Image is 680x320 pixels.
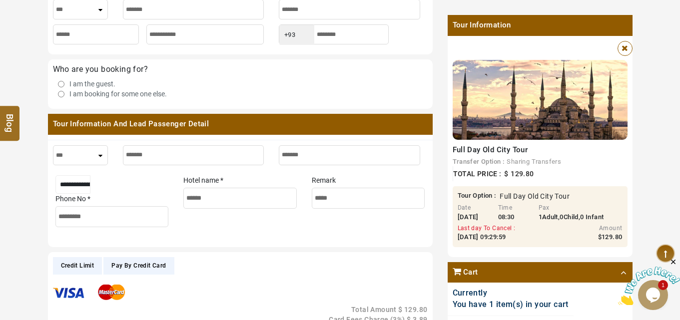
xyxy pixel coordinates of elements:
[55,195,86,203] span: Phone No
[453,288,569,309] span: Currently You have 1 item(s) in your cart
[458,233,516,242] div: [DATE] 09:29:59
[539,212,604,222] div: , ,
[573,224,623,233] div: Amount
[453,170,502,178] span: Total Price :
[69,89,167,99] label: I am booking for some one else.
[3,114,16,122] span: Blog
[183,176,219,184] span: Hotel name
[458,212,491,222] div: [DATE]
[48,114,433,134] span: Tour Information And Lead Passenger Detail
[498,212,531,222] div: 08:30
[539,213,558,220] span: 1Adult
[453,157,505,165] b: Transfer Option :
[103,257,174,275] li: Pay By Credit Card
[507,157,561,165] span: Sharing Transfers
[618,258,680,305] iframe: chat widget
[458,204,491,212] div: Date
[560,213,578,220] span: 0Child
[69,79,115,89] label: I am the guest.
[511,170,534,178] span: 129.80
[453,59,628,139] img: Hagia_sophia.jpg
[312,176,336,184] span: Remark
[453,145,528,154] span: Full Day Old City Tour
[463,267,478,277] span: Cart
[448,15,633,35] span: Tour Information
[539,204,604,212] div: Pax
[580,213,604,220] span: 0 Infant
[404,306,427,314] span: 129.80
[53,64,428,74] div: Who are you booking for?
[504,170,508,178] span: $
[500,191,570,201] span: Full Day Old City Tour
[398,306,402,314] span: $
[602,233,622,241] span: 129.80
[351,306,397,314] span: Total Amount
[598,233,602,241] span: $
[61,262,94,269] span: Credit Limit
[458,224,516,233] div: Last day To Cancel :
[458,191,496,201] span: Tour Option :
[498,204,531,212] div: Time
